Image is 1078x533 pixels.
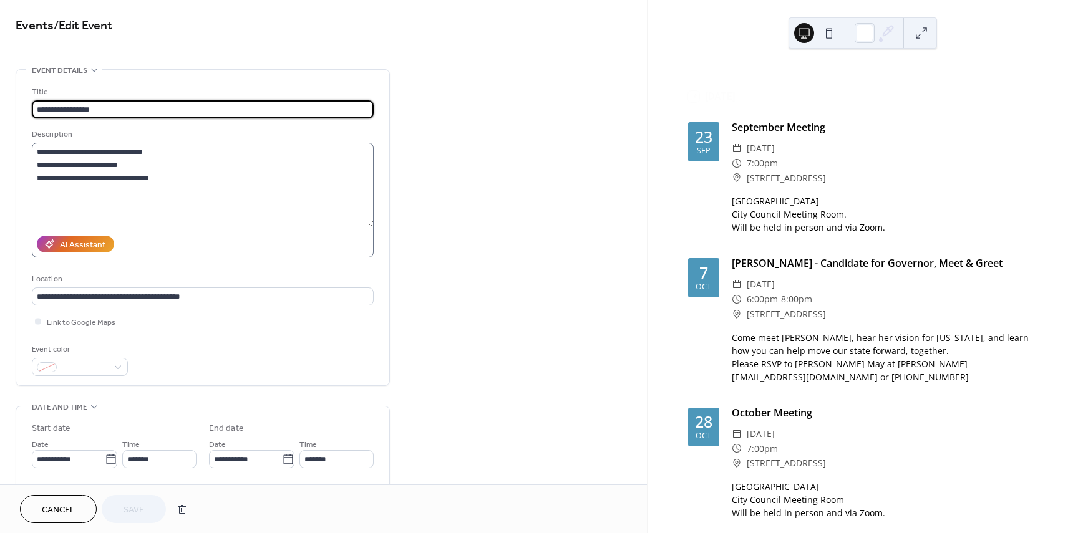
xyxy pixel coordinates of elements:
span: Date [209,438,226,451]
span: Time [299,438,317,451]
div: ​ [732,156,742,171]
span: / Edit Event [54,14,112,38]
div: ​ [732,277,742,292]
span: [DATE] [747,426,775,441]
a: [STREET_ADDRESS] [747,171,826,186]
div: AI Assistant [60,239,105,252]
span: Cancel [42,504,75,517]
div: ​ [732,456,742,471]
span: Event details [32,64,87,77]
span: Time [122,438,140,451]
span: 6:00pm [747,292,778,307]
div: 28 [695,414,712,430]
div: End date [209,422,244,435]
div: [GEOGRAPHIC_DATA] City Council Meeting Room. Will be held in person and via Zoom. [732,194,1037,234]
span: Date [32,438,49,451]
div: Oct [696,283,711,291]
div: Start date [32,422,70,435]
button: AI Assistant [37,236,114,252]
div: ​ [732,171,742,186]
span: [DATE] [747,277,775,292]
button: Cancel [20,495,97,523]
div: Oct [696,432,711,440]
span: - [778,292,781,307]
a: [STREET_ADDRESS] [747,456,826,471]
div: [GEOGRAPHIC_DATA] City Council Meeting Room Will be held in person and via Zoom. [732,480,1037,519]
div: Title [32,85,371,98]
div: September Meeting [732,120,1037,135]
div: ​ [732,441,742,456]
span: 8:00pm [781,292,812,307]
div: [PERSON_NAME] - Candidate for Governor, Meet & Greet [732,256,1037,271]
span: 7:00pm [747,441,778,456]
div: Upcoming events [678,67,1047,82]
div: ​ [732,141,742,156]
div: ​ [732,292,742,307]
span: Date and time [32,401,87,414]
span: Link to Google Maps [47,316,115,329]
a: [STREET_ADDRESS] [747,307,826,322]
div: ​ [732,307,742,322]
span: [DATE] [747,141,775,156]
a: Events [16,14,54,38]
div: Come meet [PERSON_NAME], hear her vision for [US_STATE], and learn how you can help move our stat... [732,331,1037,383]
div: 7 [699,265,708,281]
div: October Meeting [732,405,1037,420]
div: Sep [697,147,711,155]
div: Location [32,272,371,286]
div: ​ [732,426,742,441]
div: Description [32,128,371,141]
div: Event color [32,343,125,356]
span: 7:00pm [747,156,778,171]
div: 23 [695,129,712,145]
